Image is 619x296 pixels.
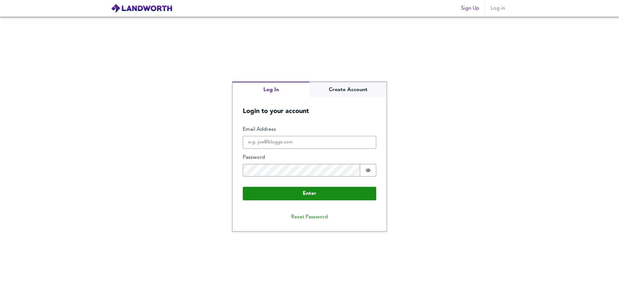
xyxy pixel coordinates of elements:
button: Reset Password [286,211,333,224]
button: Log in [487,2,508,15]
button: Log In [232,82,309,98]
button: Create Account [309,82,387,98]
button: Show password [360,164,376,177]
span: Log in [490,4,506,13]
button: Sign Up [458,2,482,15]
h5: Login to your account [232,97,387,116]
img: logo [111,4,172,13]
button: Enter [243,187,376,200]
span: Sign Up [461,4,479,13]
input: e.g. joe@bloggs.com [243,136,376,149]
label: Email Address [243,126,376,133]
label: Password [243,154,376,161]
